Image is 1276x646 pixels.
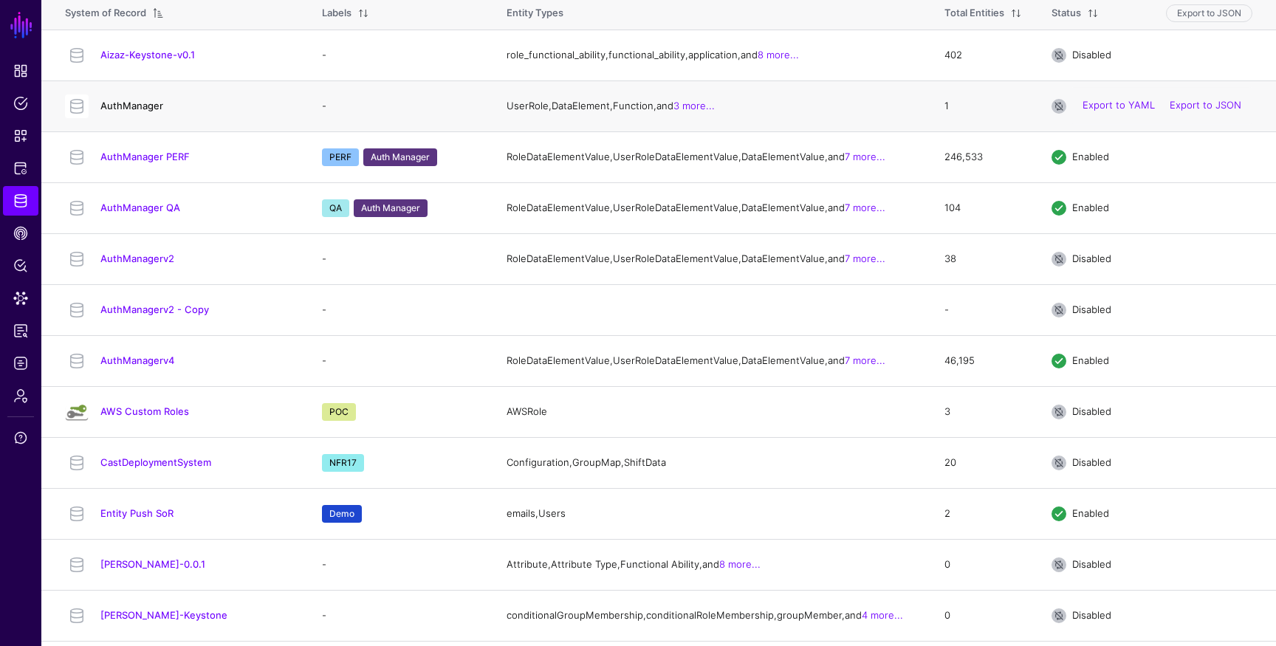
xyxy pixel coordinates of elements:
[673,100,715,111] a: 3 more...
[322,505,362,523] span: Demo
[758,49,799,61] a: 8 more...
[13,226,28,241] span: CAEP Hub
[492,131,930,182] td: RoleDataElementValue, UserRoleDataElementValue, DataElementValue, and
[307,335,492,386] td: -
[492,539,930,590] td: Attribute, Attribute Type, Functional Ability, and
[13,193,28,208] span: Identity Data Fabric
[1072,456,1111,468] span: Disabled
[492,335,930,386] td: RoleDataElementValue, UserRoleDataElementValue, DataElementValue, and
[492,488,930,539] td: emails, Users
[3,251,38,281] a: Policy Lens
[100,609,227,621] a: [PERSON_NAME]-Keystone
[3,381,38,410] a: Admin
[307,284,492,335] td: -
[322,454,364,472] span: NFR17
[13,161,28,176] span: Protected Systems
[307,80,492,131] td: -
[100,456,211,468] a: CastDeploymentSystem
[845,202,885,213] a: 7 more...
[930,30,1037,80] td: 402
[13,128,28,143] span: Snippets
[13,323,28,338] span: Reports
[930,284,1037,335] td: -
[1072,507,1109,519] span: Enabled
[13,63,28,78] span: Dashboard
[13,291,28,306] span: Data Lens
[13,430,28,445] span: Support
[3,89,38,118] a: Policies
[507,7,563,18] span: Entity Types
[930,182,1037,233] td: 104
[307,30,492,80] td: -
[1072,151,1109,162] span: Enabled
[3,284,38,313] a: Data Lens
[492,590,930,641] td: conditionalGroupMembership, conditionalRoleMembership, groupMember, and
[930,335,1037,386] td: 46,195
[307,233,492,284] td: -
[1072,252,1111,264] span: Disabled
[845,354,885,366] a: 7 more...
[1072,405,1111,417] span: Disabled
[322,6,351,21] div: Labels
[3,348,38,378] a: Logs
[65,400,89,424] img: svg+xml;base64,PHN2ZyB3aWR0aD0iMzAwIiBoZWlnaHQ9IjMwMCIgdmlld0JveD0iMCAwIDMwMCAzMDAiIGZpbGw9Im5vbm...
[354,199,428,217] span: Auth Manager
[1072,49,1111,61] span: Disabled
[3,154,38,183] a: Protected Systems
[1072,558,1111,570] span: Disabled
[1052,6,1081,21] div: Status
[13,258,28,273] span: Policy Lens
[100,303,209,315] a: AuthManagerv2 - Copy
[1083,100,1155,111] a: Export to YAML
[1072,609,1111,621] span: Disabled
[13,356,28,371] span: Logs
[322,199,349,217] span: QA
[862,609,903,621] a: 4 more...
[65,6,146,21] div: System of Record
[930,488,1037,539] td: 2
[492,233,930,284] td: RoleDataElementValue, UserRoleDataElementValue, DataElementValue, and
[100,558,205,570] a: [PERSON_NAME]-0.0.1
[845,252,885,264] a: 7 more...
[322,403,356,421] span: POC
[100,151,190,162] a: AuthManager PERF
[100,252,174,264] a: AuthManagerv2
[363,148,437,166] span: Auth Manager
[100,202,180,213] a: AuthManager QA
[719,558,761,570] a: 8 more...
[930,386,1037,437] td: 3
[492,80,930,131] td: UserRole, DataElement, Function, and
[1072,202,1109,213] span: Enabled
[944,6,1004,21] div: Total Entities
[930,80,1037,131] td: 1
[492,30,930,80] td: role_functional_ability, functional_ability, application, and
[1166,4,1252,22] button: Export to JSON
[845,151,885,162] a: 7 more...
[3,186,38,216] a: Identity Data Fabric
[1072,303,1111,315] span: Disabled
[1170,100,1241,111] a: Export to JSON
[492,437,930,488] td: Configuration, GroupMap, ShiftData
[492,386,930,437] td: AWSRole
[930,131,1037,182] td: 246,533
[9,9,34,41] a: SGNL
[930,590,1037,641] td: 0
[930,437,1037,488] td: 20
[100,49,195,61] a: Aizaz-Keystone-v0.1
[3,219,38,248] a: CAEP Hub
[100,507,174,519] a: Entity Push SoR
[307,590,492,641] td: -
[100,100,163,111] a: AuthManager
[1072,354,1109,366] span: Enabled
[492,182,930,233] td: RoleDataElementValue, UserRoleDataElementValue, DataElementValue, and
[13,388,28,403] span: Admin
[930,233,1037,284] td: 38
[3,56,38,86] a: Dashboard
[930,539,1037,590] td: 0
[100,354,174,366] a: AuthManagerv4
[307,539,492,590] td: -
[3,121,38,151] a: Snippets
[100,405,189,417] a: AWS Custom Roles
[13,96,28,111] span: Policies
[3,316,38,346] a: Reports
